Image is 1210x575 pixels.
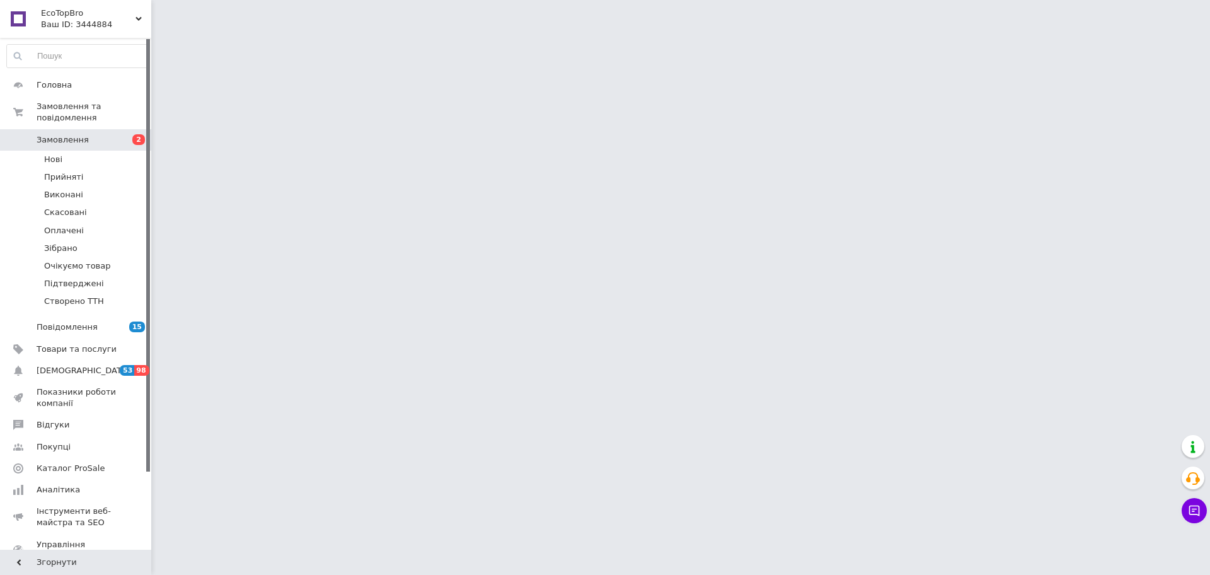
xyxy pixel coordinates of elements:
input: Пошук [7,45,148,67]
span: Інструменти веб-майстра та SEO [37,506,117,528]
button: Чат з покупцем [1182,498,1207,523]
span: Скасовані [44,207,87,218]
span: Зібрано [44,243,78,254]
div: Ваш ID: 3444884 [41,19,151,30]
span: Створено ТТН [44,296,104,307]
span: 2 [132,134,145,145]
span: Каталог ProSale [37,463,105,474]
span: Прийняті [44,171,83,183]
span: Повідомлення [37,322,98,333]
span: Аналітика [37,484,80,496]
span: Оплачені [44,225,84,236]
span: [DEMOGRAPHIC_DATA] [37,365,130,376]
span: Підтверджені [44,278,104,289]
span: Замовлення [37,134,89,146]
span: 98 [134,365,149,376]
span: Товари та послуги [37,344,117,355]
span: 15 [129,322,145,332]
span: Замовлення та повідомлення [37,101,151,124]
span: Покупці [37,441,71,453]
span: Очікуємо товар [44,260,111,272]
span: Управління сайтом [37,539,117,562]
span: Виконані [44,189,83,200]
span: EcoTopBro [41,8,135,19]
span: Нові [44,154,62,165]
span: Показники роботи компанії [37,386,117,409]
span: Головна [37,79,72,91]
span: Відгуки [37,419,69,431]
span: 53 [120,365,134,376]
